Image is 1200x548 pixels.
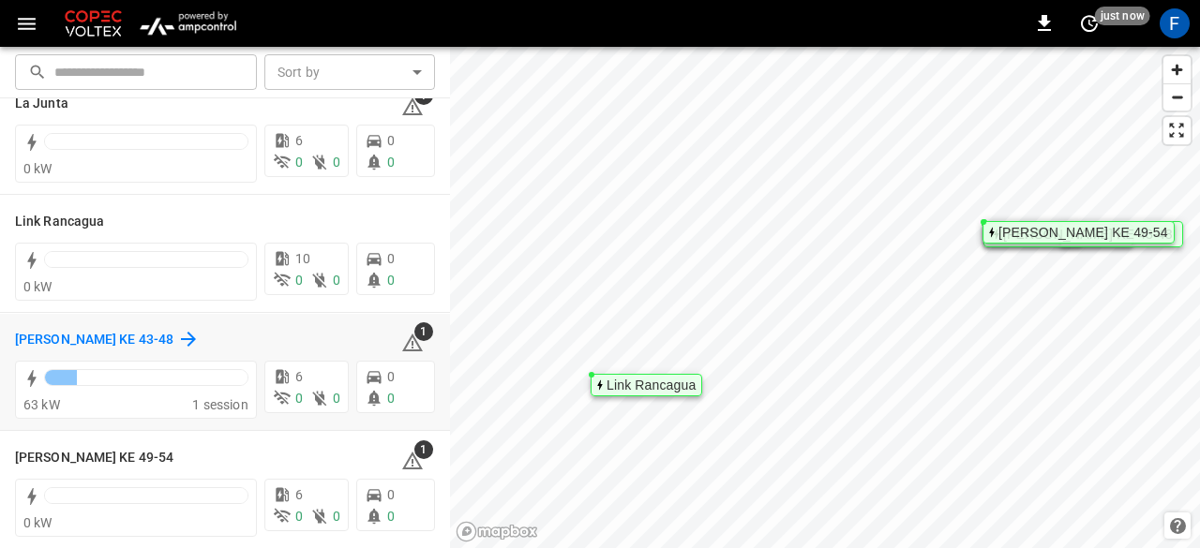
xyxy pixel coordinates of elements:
[333,155,340,170] span: 0
[15,330,173,350] h6: Loza Colon KE 43-48
[998,227,1168,238] div: [PERSON_NAME] KE 49-54
[387,251,395,266] span: 0
[15,212,104,232] h6: Link Rancagua
[982,221,1175,244] div: Map marker
[133,6,243,41] img: ampcontrol.io logo
[387,391,395,406] span: 0
[1095,7,1150,25] span: just now
[1163,83,1191,111] button: Zoom out
[387,273,395,288] span: 0
[295,251,310,266] span: 10
[1074,8,1104,38] button: set refresh interval
[295,509,303,524] span: 0
[1163,84,1191,111] span: Zoom out
[333,273,340,288] span: 0
[414,440,433,459] span: 1
[591,374,702,396] div: Map marker
[456,521,538,542] a: Mapbox homepage
[414,322,433,341] span: 1
[15,448,173,468] h6: Loza Colon KE 49-54
[1163,56,1191,83] button: Zoom in
[295,369,303,384] span: 6
[23,515,52,530] span: 0 kW
[295,487,303,502] span: 6
[1160,8,1190,38] div: profile-icon
[387,369,395,384] span: 0
[23,279,52,294] span: 0 kW
[387,155,395,170] span: 0
[23,397,60,412] span: 63 kW
[450,47,1200,548] canvas: Map
[607,379,696,391] div: Link Rancagua
[192,397,247,412] span: 1 session
[295,155,303,170] span: 0
[15,94,68,114] h6: La Junta
[387,487,395,502] span: 0
[23,161,52,176] span: 0 kW
[333,391,340,406] span: 0
[295,133,303,148] span: 6
[387,509,395,524] span: 0
[333,509,340,524] span: 0
[387,133,395,148] span: 0
[295,391,303,406] span: 0
[295,273,303,288] span: 0
[61,6,126,41] img: Customer Logo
